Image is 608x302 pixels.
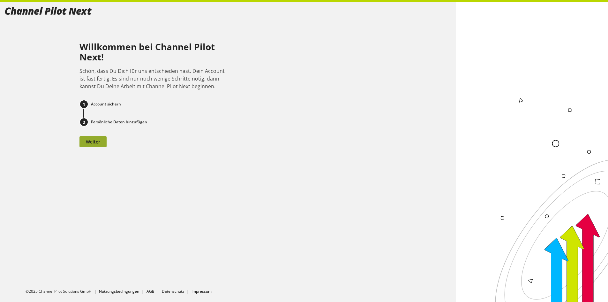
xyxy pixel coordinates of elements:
[83,101,85,108] span: 1
[79,42,228,62] h1: Willkommen bei Channel Pilot Next!
[99,289,139,294] a: Nutzungsbedingungen
[5,7,92,15] img: 00fd0c2968333bded0a06517299d5b97.svg
[26,289,99,294] li: ©2025 Channel Pilot Solutions GmbH
[79,136,107,147] button: Weiter
[91,102,121,106] span: Account sichern
[162,289,184,294] a: Datenschutz
[86,138,100,145] span: Weiter
[146,289,154,294] a: AGB
[191,289,212,294] a: Impressum
[83,119,85,126] span: 2
[91,120,147,124] span: Persönliche Daten hinzufügen
[79,67,228,90] p: Schön, dass Du Dich für uns entschieden hast. Dein Account ist fast fertig. Es sind nur noch weni...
